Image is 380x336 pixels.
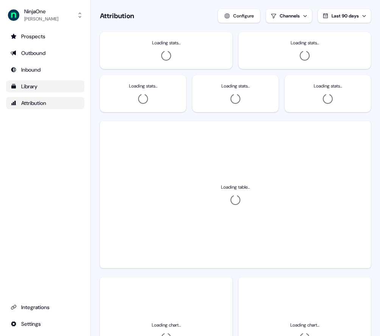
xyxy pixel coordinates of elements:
[291,39,319,47] h3: Loading stats...
[129,82,157,90] h3: Loading stats...
[6,318,84,330] a: Go to integrations
[24,15,58,23] div: [PERSON_NAME]
[266,9,312,23] button: Channels
[11,99,80,107] div: Attribution
[11,83,80,90] div: Library
[11,49,80,57] div: Outbound
[6,6,84,24] button: NinjaOne[PERSON_NAME]
[24,8,58,15] div: NinjaOne
[6,97,84,109] a: Go to attribution
[11,66,80,73] div: Inbound
[100,11,134,20] h1: Attribution
[6,30,84,42] a: Go to prospects
[11,320,80,328] div: Settings
[11,303,80,311] div: Integrations
[11,33,80,40] div: Prospects
[218,9,260,23] button: Configure
[6,301,84,313] a: Go to integrations
[152,321,181,329] div: Loading chart...
[233,12,254,20] div: Configure
[152,39,181,47] h3: Loading stats...
[6,64,84,76] a: Go to Inbound
[314,82,342,90] h3: Loading stats...
[221,183,250,191] div: Loading table...
[280,13,300,19] div: Channels
[290,321,319,329] div: Loading chart...
[6,80,84,92] a: Go to templates
[221,82,250,90] h3: Loading stats...
[332,13,359,19] span: Last 90 days
[6,47,84,59] a: Go to outbound experience
[318,9,371,23] button: Last 90 days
